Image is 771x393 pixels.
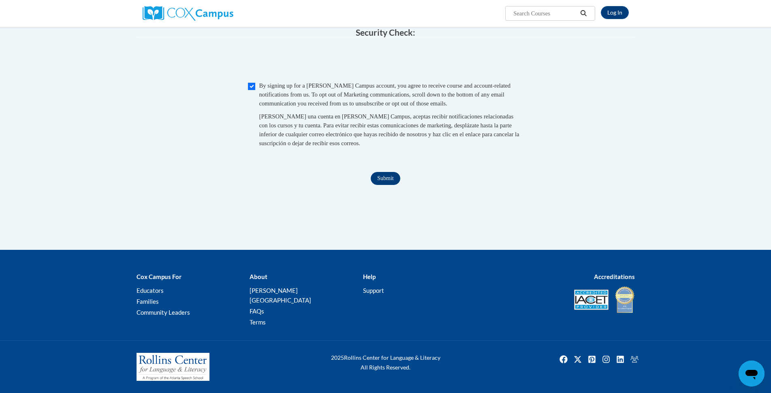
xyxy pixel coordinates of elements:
[594,273,635,280] b: Accreditations
[557,353,570,366] a: Facebook
[137,287,164,294] a: Educators
[137,353,209,381] img: Rollins Center for Language & Literacy - A Program of the Atlanta Speech School
[259,113,519,146] span: [PERSON_NAME] una cuenta en [PERSON_NAME] Campus, aceptas recibir notificaciones relacionadas con...
[571,353,584,366] a: Twitter
[250,307,264,315] a: FAQs
[628,353,641,366] a: Facebook Group
[571,353,584,366] img: Twitter icon
[324,45,447,77] iframe: reCAPTCHA
[250,273,267,280] b: About
[615,286,635,314] img: IDA® Accredited
[601,6,629,19] a: Log In
[614,353,627,366] img: LinkedIn icon
[739,361,765,387] iframe: Button to launch messaging window
[628,353,641,366] img: Facebook group icon
[557,353,570,366] img: Facebook icon
[574,290,609,310] img: Accredited IACET® Provider
[143,6,233,21] img: Cox Campus
[600,353,613,366] a: Instagram
[577,9,589,18] button: Search
[331,354,344,361] span: 2025
[250,318,266,326] a: Terms
[585,353,598,366] img: Pinterest icon
[301,353,471,372] div: Rollins Center for Language & Literacy All Rights Reserved.
[513,9,577,18] input: Search Courses
[137,273,182,280] b: Cox Campus For
[614,353,627,366] a: Linkedin
[250,287,311,304] a: [PERSON_NAME][GEOGRAPHIC_DATA]
[137,309,190,316] a: Community Leaders
[585,353,598,366] a: Pinterest
[137,298,159,305] a: Families
[259,82,511,107] span: By signing up for a [PERSON_NAME] Campus account, you agree to receive course and account-related...
[371,172,400,185] input: Submit
[356,27,415,37] span: Security Check:
[363,273,376,280] b: Help
[363,287,384,294] a: Support
[600,353,613,366] img: Instagram icon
